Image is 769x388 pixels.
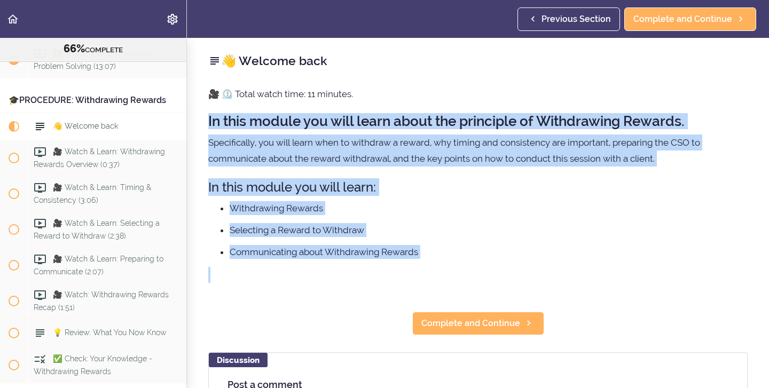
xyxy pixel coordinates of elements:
[633,13,732,26] span: Complete and Continue
[624,7,756,31] a: Complete and Continue
[230,223,748,237] li: Selecting a Reward to Withdraw
[34,183,151,204] span: 🎥 Watch & Learn: Timing & Consistency (3:06)
[166,13,179,26] svg: Settings Menu
[34,219,160,240] span: 🎥 Watch & Learn: Selecting a Reward to Withdraw (2:38)
[542,13,611,26] span: Previous Section
[6,13,19,26] svg: Back to course curriculum
[64,42,85,55] span: 66%
[230,201,748,215] li: Withdrawing Rewards
[34,255,163,275] span: 🎥 Watch & Learn: Preparing to Communicate (2:07)
[230,245,748,259] li: Communicating about Withdrawing Rewards
[208,86,748,102] p: 🎥 ⏲️ Total watch time: 11 minutes.
[34,290,169,311] span: 🎥 Watch: Withdrawing Rewards Recap (1:51)
[208,114,748,129] h2: In this module you will learn about the principle of Withdrawing Rewards.
[208,52,748,70] h2: 👋 Welcome back
[412,312,544,335] a: Complete and Continue
[53,122,118,130] span: 👋 Welcome back
[53,328,166,337] span: 💡 Review: What You Now Know
[13,42,173,56] div: COMPLETE
[34,147,165,168] span: 🎥 Watch & Learn: Withdrawing Rewards Overview (0:37)
[421,317,520,330] span: Complete and Continue
[34,354,152,375] span: ✅ Check: Your Knowledge - Withdrawing Rewards
[517,7,620,31] a: Previous Section
[208,178,748,196] h3: In this module you will learn:
[209,353,268,367] div: Discussion
[34,49,152,70] span: ▶️ Watch: Demonstration of Problem Solving (13:07)
[208,134,748,167] p: Specifically, you will learn when to withdraw a reward, why timing and consistency are important,...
